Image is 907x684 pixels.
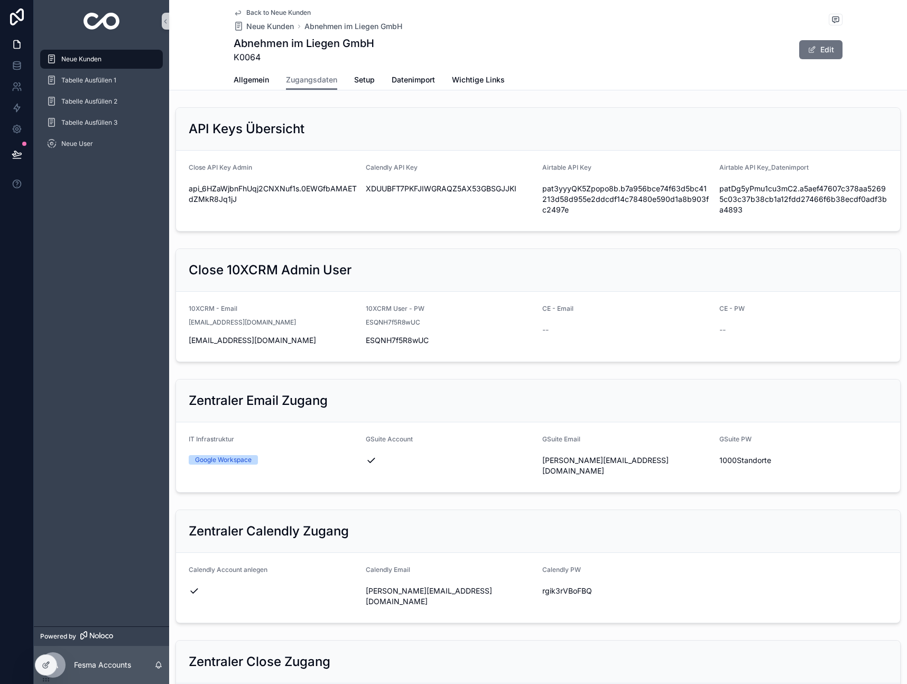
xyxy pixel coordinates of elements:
[542,325,549,335] span: --
[189,262,351,279] h2: Close 10XCRM Admin User
[189,121,304,137] h2: API Keys Übersicht
[234,21,294,32] a: Neue Kunden
[366,586,534,607] span: [PERSON_NAME][EMAIL_ADDRESS][DOMAIN_NAME]
[286,70,337,90] a: Zugangsdaten
[366,335,534,346] span: ESQNH7f5R8wUC
[40,92,163,111] a: Tabelle Ausfüllen 2
[719,435,752,443] span: GSuite PW
[189,183,357,205] span: api_6HZaWjbnFhUqj2CNXNuf1s.0EWGfbAMAETdZMkR8Jq1jJ
[61,118,117,127] span: Tabelle Ausfüllen 3
[234,8,311,17] a: Back to Neue Kunden
[366,435,413,443] span: GSuite Account
[286,75,337,85] span: Zugangsdaten
[189,335,357,346] span: [EMAIL_ADDRESS][DOMAIN_NAME]
[189,392,328,409] h2: Zentraler Email Zugang
[61,55,101,63] span: Neue Kunden
[542,566,581,574] span: Calendly PW
[542,586,711,596] span: rgik3rVBoFBQ
[74,660,131,670] p: Fesma Accounts
[392,75,435,85] span: Datenimport
[61,76,116,85] span: Tabelle Ausfüllen 1
[719,163,809,171] span: Airtable API Key_Datenimport
[234,51,374,63] span: K0064
[366,183,534,194] span: XDUUBFT7PKFJIWGRAQZ5AX53GBSGJJKI
[40,71,163,90] a: Tabelle Ausfüllen 1
[246,21,294,32] span: Neue Kunden
[234,70,269,91] a: Allgemein
[34,626,169,646] a: Powered by
[189,653,330,670] h2: Zentraler Close Zugang
[195,455,252,465] div: Google Workspace
[40,134,163,153] a: Neue User
[366,304,424,312] span: 10XCRM User - PW
[189,566,267,574] span: Calendly Account anlegen
[542,455,711,476] span: [PERSON_NAME][EMAIL_ADDRESS][DOMAIN_NAME]
[719,183,888,215] span: patDg5yPmu1cu3mC2.a5aef47607c378aa52695c03c37b38cb1a12fdd27466f6b38ecdf0adf3ba4893
[40,113,163,132] a: Tabelle Ausfüllen 3
[542,435,580,443] span: GSuite Email
[799,40,843,59] button: Edit
[40,632,76,641] span: Powered by
[354,70,375,91] a: Setup
[246,8,311,17] span: Back to Neue Kunden
[719,455,888,466] span: 1000Standorte
[452,70,505,91] a: Wichtige Links
[189,523,349,540] h2: Zentraler Calendly Zugang
[542,163,591,171] span: Airtable API Key
[304,21,402,32] a: Abnehmen im Liegen GmbH
[542,304,573,312] span: CE - Email
[354,75,375,85] span: Setup
[189,435,234,443] span: IT Infrastruktur
[234,75,269,85] span: Allgemein
[189,163,252,171] span: Close API Key Admin
[40,50,163,69] a: Neue Kunden
[234,36,374,51] h1: Abnehmen im Liegen GmbH
[366,566,410,574] span: Calendly Email
[452,75,505,85] span: Wichtige Links
[366,163,418,171] span: Calendly API Key
[84,13,120,30] img: App logo
[189,304,237,312] span: 10XCRM - Email
[719,304,745,312] span: CE - PW
[392,70,435,91] a: Datenimport
[542,183,711,215] span: pat3yyyQK5Zpopo8b.b7a956bce74f63d5bc41213d58d955e2ddcdf14c78480e590d1a8b903fc2497e
[366,318,420,327] span: ESQNH7f5R8wUC
[189,318,296,327] span: [EMAIL_ADDRESS][DOMAIN_NAME]
[719,325,726,335] span: --
[61,140,93,148] span: Neue User
[61,97,117,106] span: Tabelle Ausfüllen 2
[34,42,169,167] div: scrollable content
